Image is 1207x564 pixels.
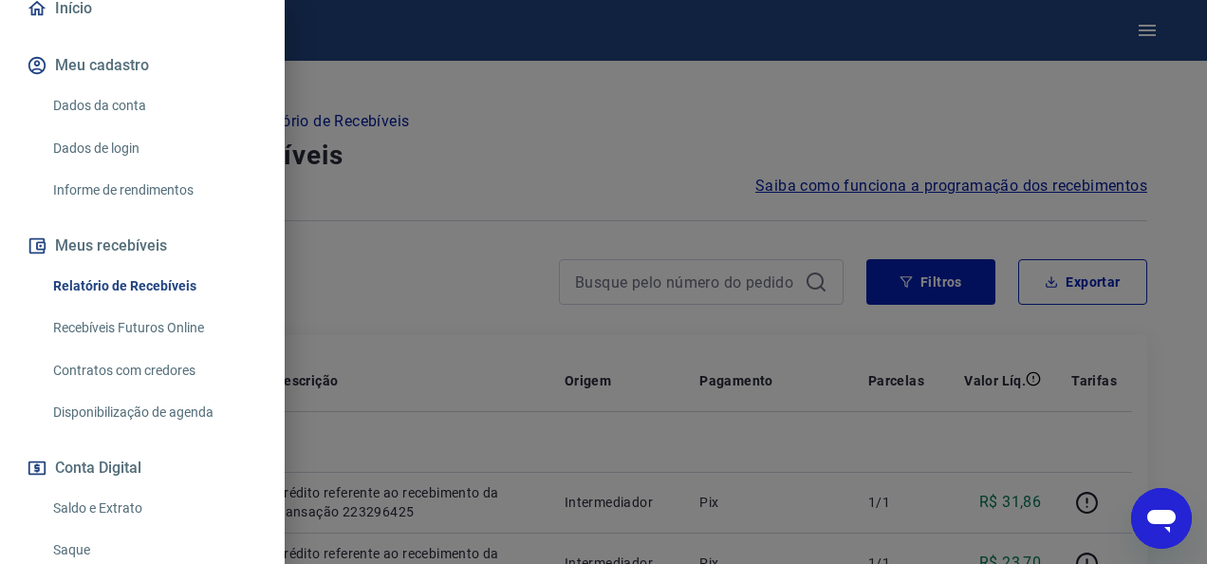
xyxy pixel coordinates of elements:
[23,447,262,489] button: Conta Digital
[46,86,262,125] a: Dados da conta
[46,489,262,528] a: Saldo e Extrato
[46,351,262,390] a: Contratos com credores
[46,309,262,348] a: Recebíveis Futuros Online
[46,393,262,432] a: Disponibilização de agenda
[46,129,262,168] a: Dados de login
[23,45,262,86] button: Meu cadastro
[23,225,262,267] button: Meus recebíveis
[46,171,262,210] a: Informe de rendimentos
[46,267,262,306] a: Relatório de Recebíveis
[1131,488,1192,549] iframe: Botão para abrir a janela de mensagens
